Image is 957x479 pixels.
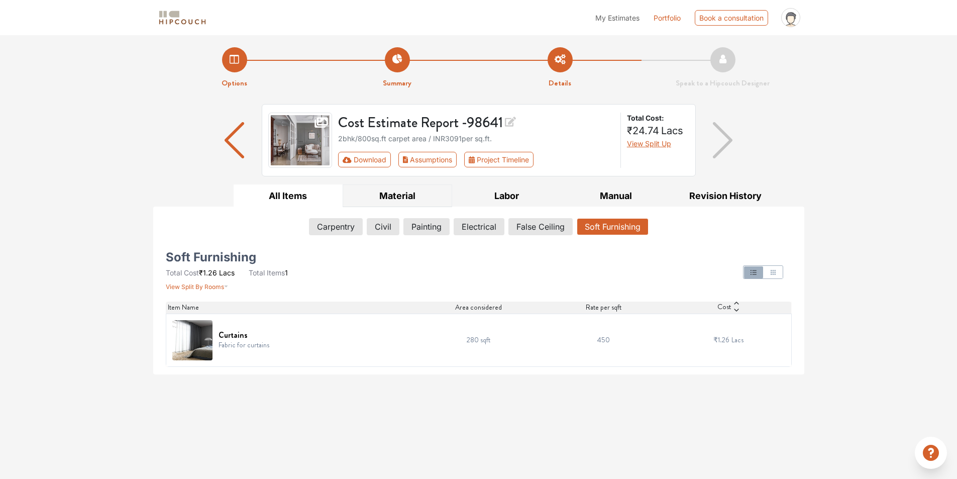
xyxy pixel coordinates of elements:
[338,113,614,131] h3: Cost Estimate Report - 98641
[455,302,502,313] span: Area considered
[343,184,452,207] button: Material
[338,152,542,167] div: First group
[166,268,199,277] span: Total Cost
[249,267,288,278] li: 1
[219,268,235,277] span: Lacs
[541,314,666,366] td: 450
[166,253,256,261] h5: Soft Furnishing
[249,268,285,277] span: Total Items
[676,77,770,88] strong: Speak to a Hipcouch Designer
[157,7,207,29] span: logo-horizontal.svg
[338,152,391,167] button: Download
[627,113,687,123] strong: Total Cost:
[338,133,614,144] div: 2bhk / 800 sq.ft carpet area / INR 3091 per sq.ft.
[338,152,614,167] div: Toolbar with button groups
[627,139,671,148] span: View Split Up
[309,218,363,235] button: Carpentry
[166,283,224,291] span: View Split By Rooms
[219,340,269,350] p: Fabric for curtains
[268,113,333,168] img: gallery
[166,278,229,292] button: View Split By Rooms
[157,9,207,27] img: logo-horizontal.svg
[713,122,732,158] img: arrow right
[717,302,731,314] span: Cost
[549,77,571,88] strong: Details
[416,314,541,366] td: 280 sqft
[661,125,683,137] span: Lacs
[168,302,199,313] span: Item Name
[464,152,534,167] button: Project Timeline
[654,13,681,23] a: Portfolio
[452,184,562,207] button: Labor
[222,77,247,88] strong: Options
[586,302,621,313] span: Rate per sqft
[225,122,244,158] img: arrow left
[695,10,768,26] div: Book a consultation
[577,218,649,235] button: Soft Furnishing
[199,268,217,277] span: ₹1.26
[627,138,671,149] button: View Split Up
[219,330,269,340] h6: Curtains
[383,77,411,88] strong: Summary
[454,218,504,235] button: Electrical
[172,320,212,360] img: Curtains
[403,218,450,235] button: Painting
[627,125,659,137] span: ₹24.74
[367,218,399,235] button: Civil
[508,218,573,235] button: False Ceiling
[234,184,343,207] button: All Items
[671,184,780,207] button: Revision History
[713,335,729,345] span: ₹1.26
[731,335,743,345] span: Lacs
[595,14,640,22] span: My Estimates
[561,184,671,207] button: Manual
[398,152,457,167] button: Assumptions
